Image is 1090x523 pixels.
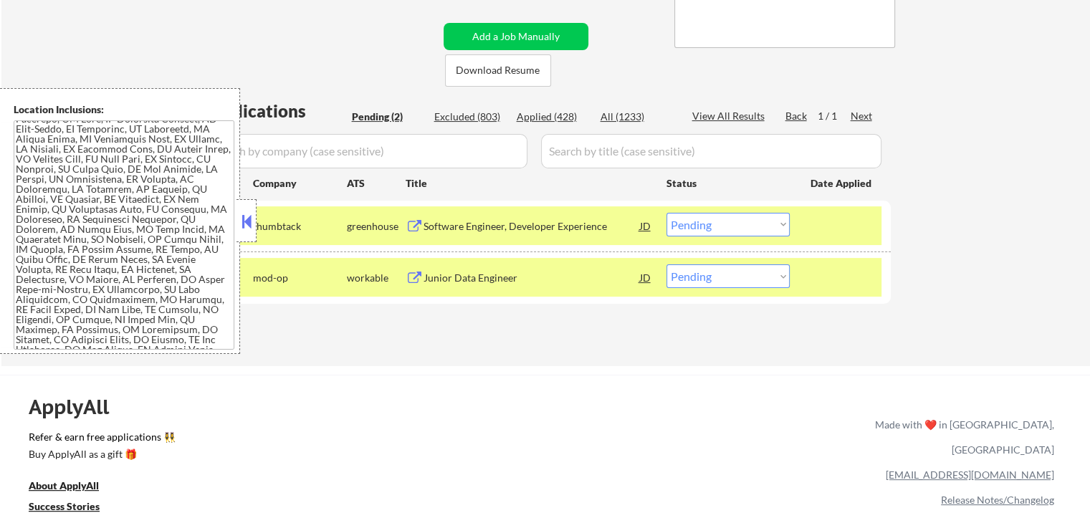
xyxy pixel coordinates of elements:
div: Next [851,109,874,123]
div: Date Applied [811,176,874,191]
div: JD [639,264,653,290]
a: [EMAIL_ADDRESS][DOMAIN_NAME] [886,469,1054,481]
div: Software Engineer, Developer Experience [424,219,640,234]
div: Excluded (803) [434,110,506,124]
div: Applied (428) [517,110,588,124]
u: Success Stories [29,500,100,512]
button: Add a Job Manually [444,23,588,50]
div: thumbtack [253,219,347,234]
div: Made with ❤️ in [GEOGRAPHIC_DATA], [GEOGRAPHIC_DATA] [869,412,1054,462]
div: Buy ApplyAll as a gift 🎁 [29,449,172,459]
div: View All Results [692,109,769,123]
u: About ApplyAll [29,479,99,491]
a: Success Stories [29,499,119,517]
a: Refer & earn free applications 👯‍♀️ [29,432,575,447]
div: workable [347,271,406,285]
div: Back [785,109,808,123]
a: Buy ApplyAll as a gift 🎁 [29,447,172,465]
div: 1 / 1 [818,109,851,123]
div: ATS [347,176,406,191]
div: Company [253,176,347,191]
div: Location Inclusions: [14,102,234,117]
div: greenhouse [347,219,406,234]
div: Title [406,176,653,191]
div: JD [639,213,653,239]
div: All (1233) [601,110,672,124]
button: Download Resume [445,54,551,87]
div: Applications [205,102,347,120]
div: Junior Data Engineer [424,271,640,285]
input: Search by company (case sensitive) [205,134,527,168]
input: Search by title (case sensitive) [541,134,881,168]
div: Status [666,170,790,196]
a: Release Notes/Changelog [941,494,1054,506]
div: ApplyAll [29,395,125,419]
div: mod-op [253,271,347,285]
a: About ApplyAll [29,479,119,496]
div: Pending (2) [352,110,424,124]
